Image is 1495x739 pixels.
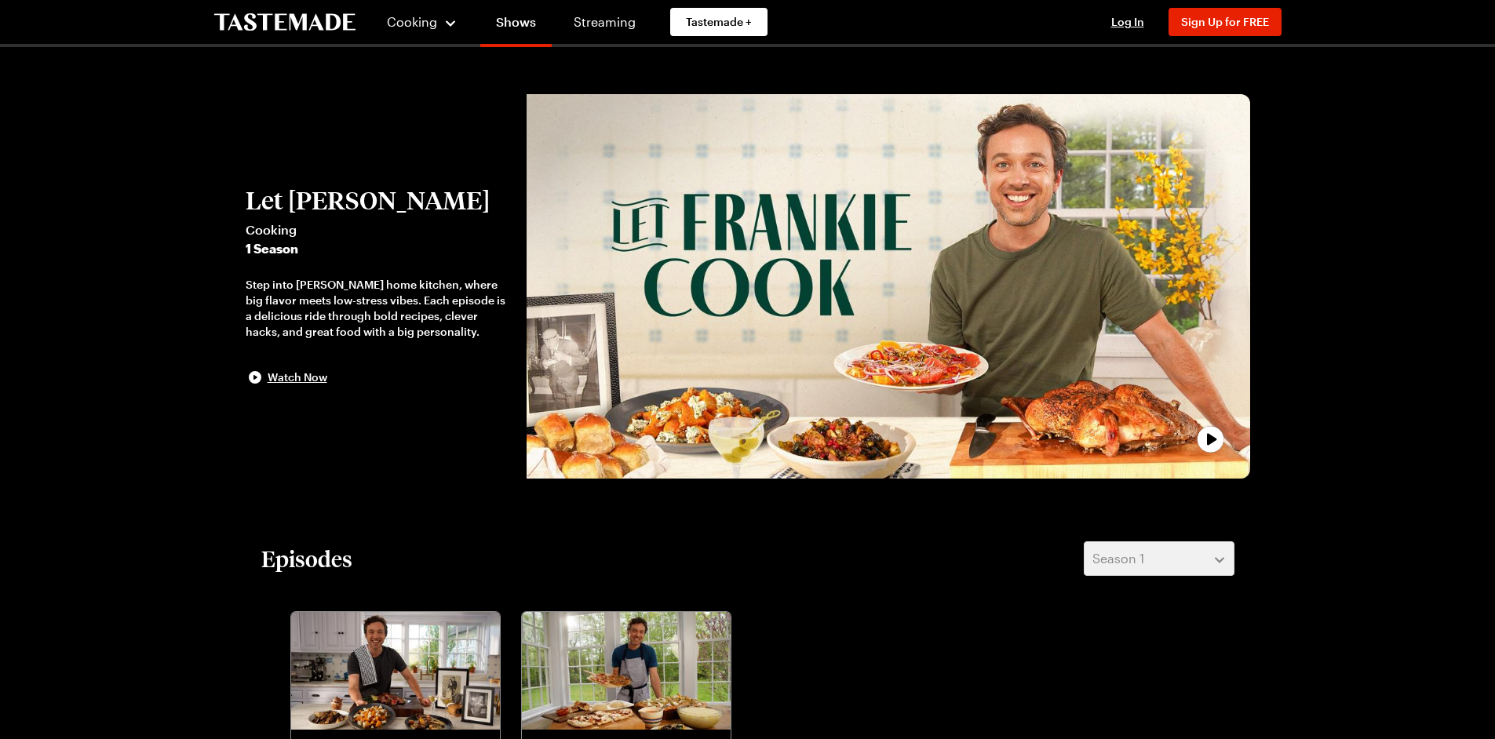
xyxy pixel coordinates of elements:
a: Tastemade + [670,8,768,36]
img: Italian Smokehouse [291,612,500,730]
button: Cooking [387,3,458,41]
span: Log In [1111,15,1144,28]
div: Step into [PERSON_NAME] home kitchen, where big flavor meets low-stress vibes. Each episode is a ... [246,277,511,340]
img: Let Frankie Cook [527,94,1250,479]
button: Season 1 [1084,541,1234,576]
span: Cooking [246,220,511,239]
button: Log In [1096,14,1159,30]
span: Cooking [387,14,437,29]
button: Let [PERSON_NAME]Cooking1 SeasonStep into [PERSON_NAME] home kitchen, where big flavor meets low-... [246,186,511,387]
h2: Episodes [261,544,352,573]
a: To Tastemade Home Page [214,13,356,31]
span: Sign Up for FREE [1181,15,1269,28]
span: 1 Season [246,239,511,258]
h2: Let [PERSON_NAME] [246,186,511,214]
span: Tastemade + [686,14,752,30]
button: Sign Up for FREE [1169,8,1282,36]
a: Shows [480,3,552,47]
span: Season 1 [1092,549,1144,568]
button: play trailer [527,94,1250,479]
img: The Wonderful World of Pizza [522,612,731,730]
span: Watch Now [268,369,327,385]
